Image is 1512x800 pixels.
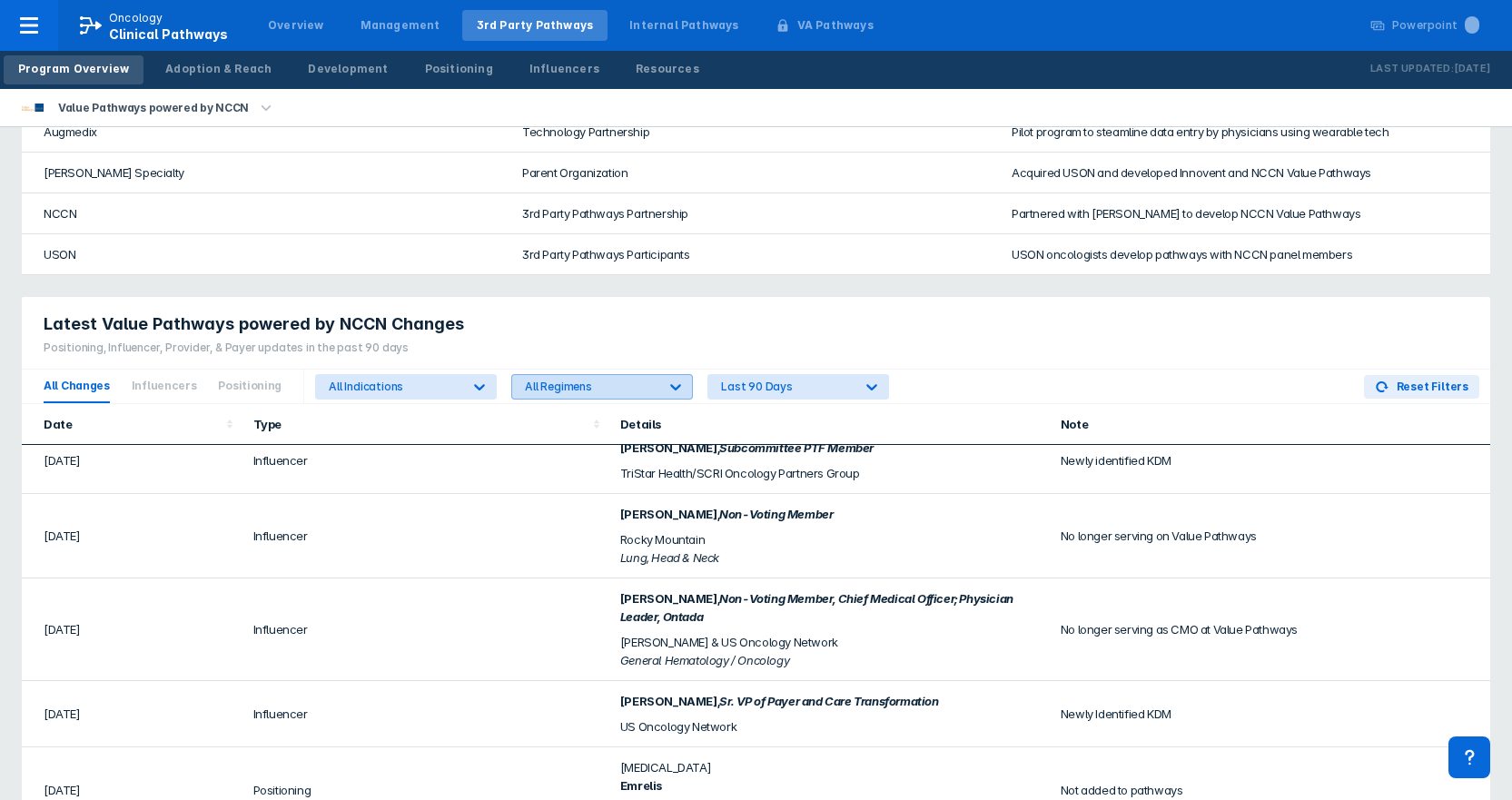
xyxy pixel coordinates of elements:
span: [PERSON_NAME] , [620,507,719,521]
p: Oncology [109,10,163,26]
td: Technology Partnership [511,112,1001,153]
span: [DATE] [44,454,81,469]
div: All Indications [329,380,460,393]
span: Latest Value Pathways powered by NCCN Changes [44,313,464,335]
span: [DATE] [44,623,81,637]
td: Influencer [242,494,609,578]
b: Emrelis [620,778,662,793]
div: VA Pathways [797,17,874,34]
div: Influencers [529,61,599,77]
td: NCCN [22,193,511,234]
div: Last 90 Days [721,380,853,393]
a: Positioning [410,55,508,84]
div: Positioning, Influencer, Provider, & Payer updates in the past 90 days [44,340,464,356]
td: Newly Identified KDM [1050,681,1490,747]
div: Resources [636,61,699,77]
span: Influencers [132,370,197,403]
p: [DATE] [1454,60,1490,78]
a: Influencers [515,55,614,84]
div: Positioning [425,61,493,77]
div: [PERSON_NAME] & US Oncology Network [620,633,1039,651]
i: Lung, Head & Neck [620,550,719,565]
td: Influencer [242,578,609,681]
span: Clinical Pathways [109,26,228,42]
td: No longer serving on Value Pathways [1050,494,1490,578]
td: [PERSON_NAME] Specialty [22,153,511,193]
div: Note [1061,417,1468,431]
div: 3rd Party Pathways [477,17,594,34]
div: Management [361,17,440,34]
div: Contact Support [1448,736,1490,778]
div: Development [308,61,388,77]
div: [MEDICAL_DATA] [620,758,1039,776]
div: Adoption & Reach [165,61,272,77]
div: Type [253,417,588,431]
td: USON [22,234,511,275]
a: Internal Pathways [615,10,753,41]
td: Influencer [242,681,609,747]
div: Date [44,417,221,431]
div: Program Overview [18,61,129,77]
span: [PERSON_NAME] , [620,694,719,708]
span: Positioning [218,370,282,403]
span: [PERSON_NAME] , [620,591,719,606]
td: No longer serving as CMO at Value Pathways [1050,578,1490,681]
span: [DATE] [44,784,81,798]
div: Rocky Mountain [620,530,1039,548]
span: [PERSON_NAME] , [620,440,719,455]
td: Acquired USON and developed Innovent and NCCN Value Pathways [1001,153,1490,193]
td: Partnered with [PERSON_NAME] to develop NCCN Value Pathways [1001,193,1490,234]
i: General Hematology / Oncology [620,653,789,667]
span: [DATE] [44,529,81,544]
td: 3rd Party Pathways Partnership [511,193,1001,234]
a: 3rd Party Pathways [462,10,608,41]
div: US Oncology Network [620,717,1039,736]
td: USON oncologists develop pathways with NCCN panel members [1001,234,1490,275]
a: Resources [621,55,714,84]
div: Internal Pathways [629,17,738,34]
i: Non-Voting Member [719,507,833,521]
td: Pilot program to steamline data entry by physicians using wearable tech [1001,112,1490,153]
span: [DATE] [44,707,81,722]
a: Program Overview [4,55,143,84]
i: Non-Voting Member, Chief Medical Officer; Physician Leader, Ontada [620,591,1013,624]
div: Powerpoint [1392,17,1479,34]
td: Newly identified KDM [1050,428,1490,494]
i: Sr. VP of Payer and Care Transformation [719,694,938,708]
a: Development [293,55,402,84]
p: Last Updated: [1370,60,1454,78]
div: TriStar Health/SCRI Oncology Partners Group [620,464,1039,482]
td: 3rd Party Pathways Participants [511,234,1001,275]
td: Augmedix [22,112,511,153]
div: Details [620,417,1039,431]
div: Overview [268,17,324,34]
div: Value Pathways powered by NCCN [51,95,256,121]
a: Overview [253,10,339,41]
td: Influencer [242,428,609,494]
a: Management [346,10,455,41]
span: Reset Filters [1397,379,1468,395]
a: Adoption & Reach [151,55,286,84]
img: value-pathways-nccn [22,104,44,113]
div: All Regimens [525,380,657,393]
td: Parent Organization [511,153,1001,193]
button: Reset Filters [1364,375,1479,399]
i: Subcommittee PTF Member [719,440,874,455]
span: All Changes [44,370,110,403]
